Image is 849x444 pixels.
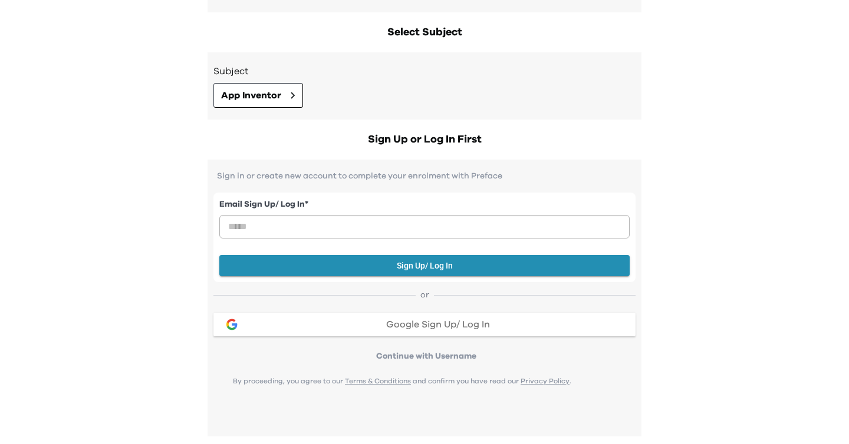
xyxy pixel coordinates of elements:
[219,198,630,211] label: Email Sign Up/ Log In *
[225,317,239,332] img: google login
[386,320,490,329] span: Google Sign Up/ Log In
[208,131,641,148] h2: Sign Up or Log In First
[416,289,434,301] span: or
[217,350,636,362] p: Continue with Username
[213,376,591,386] p: By proceeding, you agree to our and confirm you have read our .
[213,171,636,181] p: Sign in or create new account to complete your enrolment with Preface
[521,377,570,385] a: Privacy Policy
[213,313,636,336] button: google loginGoogle Sign Up/ Log In
[221,88,281,102] span: App Inventor
[213,83,303,108] button: App Inventor
[345,377,411,385] a: Terms & Conditions
[208,24,641,41] h2: Select Subject
[213,64,636,78] h3: Subject
[219,255,630,277] button: Sign Up/ Log In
